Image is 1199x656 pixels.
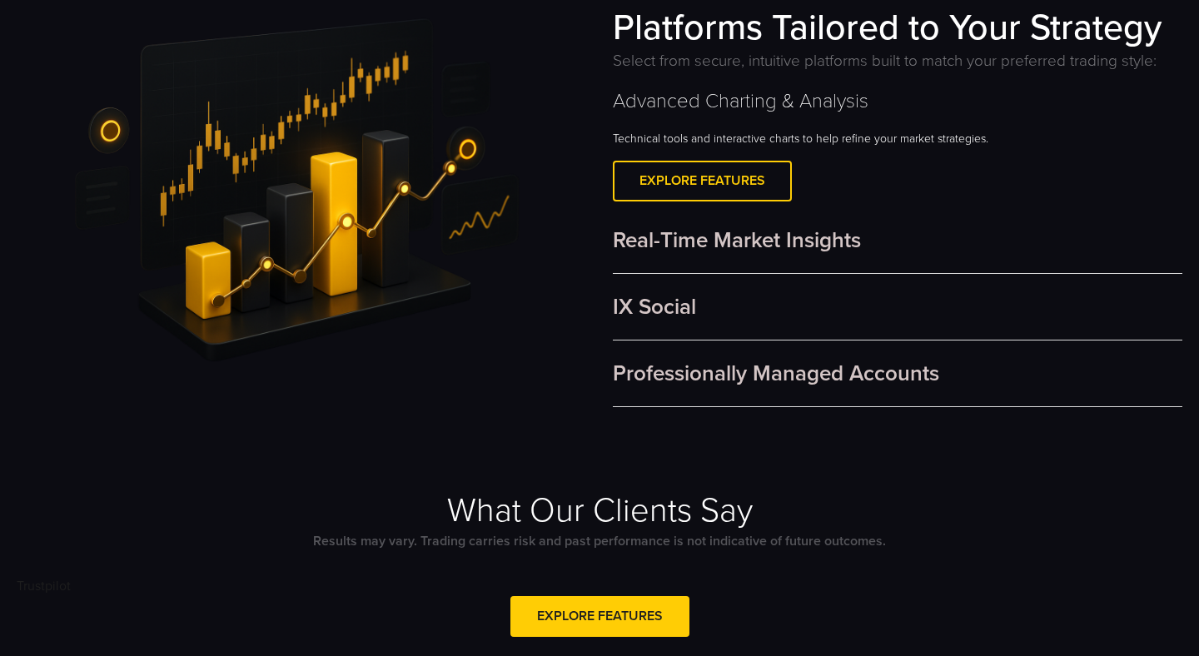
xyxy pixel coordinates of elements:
[17,578,71,594] a: Trustpilot
[613,130,1182,147] p: Technical tools and interactive charts to help refine your market strategies.
[613,7,1182,49] h3: Platforms Tailored to Your Strategy
[17,1,586,380] img: Platforms Tailored to Your Strategy
[613,87,1182,117] p: Advanced Charting & Analysis
[510,596,689,637] a: Explore Features
[613,49,1182,73] p: Select from secure, intuitive platforms built to match your preferred trading style:
[613,291,1182,323] label: IX Social
[613,224,1182,256] label: Real-Time Market Insights
[613,357,1182,390] label: Professionally Managed Accounts
[613,161,792,201] a: Explore Features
